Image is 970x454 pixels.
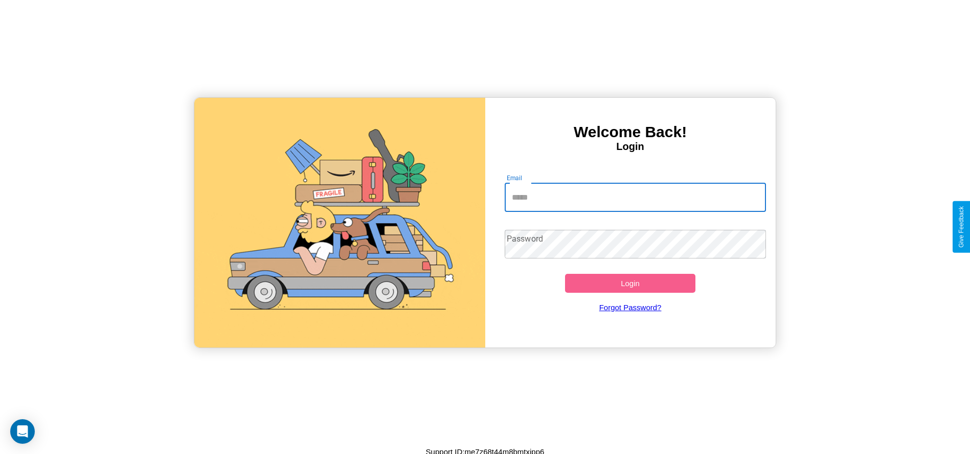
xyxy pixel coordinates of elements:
[194,98,485,348] img: gif
[485,123,776,141] h3: Welcome Back!
[500,293,761,322] a: Forgot Password?
[565,274,696,293] button: Login
[10,419,35,444] div: Open Intercom Messenger
[958,206,965,248] div: Give Feedback
[485,141,776,153] h4: Login
[507,174,523,182] label: Email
